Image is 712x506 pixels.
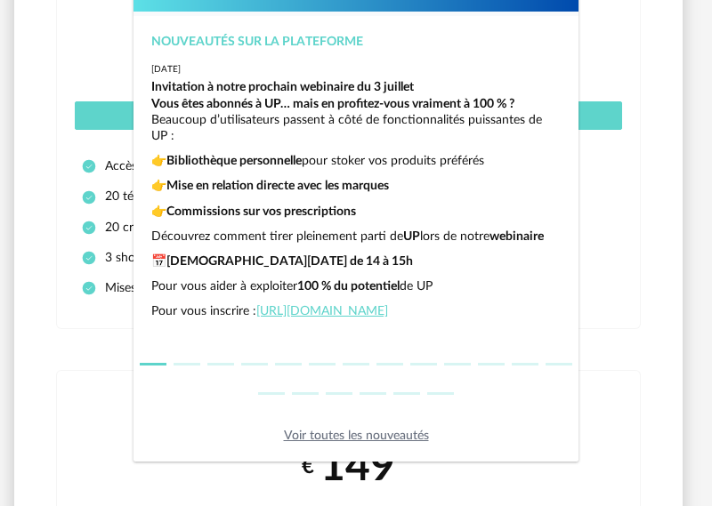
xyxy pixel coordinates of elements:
p: Découvrez comment tirer pleinement parti de lors de notre [151,229,561,245]
p: 👉 [151,178,561,194]
strong: Vous êtes abonnés à UP… mais en profitez-vous vraiment à 100 % ? [151,98,514,110]
strong: webinaire [489,230,544,243]
div: Invitation à notre prochain webinaire du 3 juillet [151,79,561,95]
strong: UP [403,230,420,243]
strong: Mise en relation directe avec les marques [166,180,389,192]
strong: 100 % du potentiel [297,280,400,293]
p: 👉 pour stoker vos produits préférés [151,153,561,169]
div: [DATE] [151,64,561,76]
strong: Commissions sur vos prescriptions [166,205,356,218]
a: Voir toutes les nouveautés [284,430,429,442]
strong: Bibliothèque personnelle [166,155,302,167]
p: Beaucoup d’utilisateurs passent à côté de fonctionnalités puissantes de UP : [151,96,561,145]
p: 👉 [151,204,561,220]
div: Nouveautés sur la plateforme [151,34,561,50]
p: Pour vous inscrire : [151,303,561,319]
a: [URL][DOMAIN_NAME] [256,305,388,317]
p: Pour vous aider à exploiter de UP [151,278,561,294]
p: 📅 [151,253,561,269]
strong: [DEMOGRAPHIC_DATA][DATE] de 14 à 15h [166,255,413,268]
